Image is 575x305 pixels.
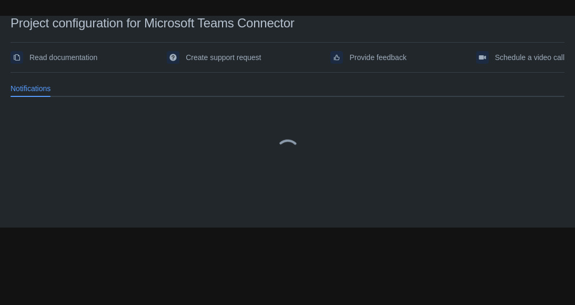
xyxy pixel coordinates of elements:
div: Project configuration for Microsoft Teams Connector [11,16,564,31]
span: Read documentation [29,49,97,66]
span: Create support request [186,49,261,66]
a: Read documentation [11,49,97,66]
span: Schedule a video call [495,49,564,66]
span: support [169,53,177,62]
span: videoCall [478,53,487,62]
a: Schedule a video call [476,49,564,66]
span: documentation [13,53,21,62]
span: Provide feedback [349,49,406,66]
a: Create support request [167,49,261,66]
span: Notifications [11,83,51,94]
span: feedback [332,53,341,62]
a: Provide feedback [330,49,406,66]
